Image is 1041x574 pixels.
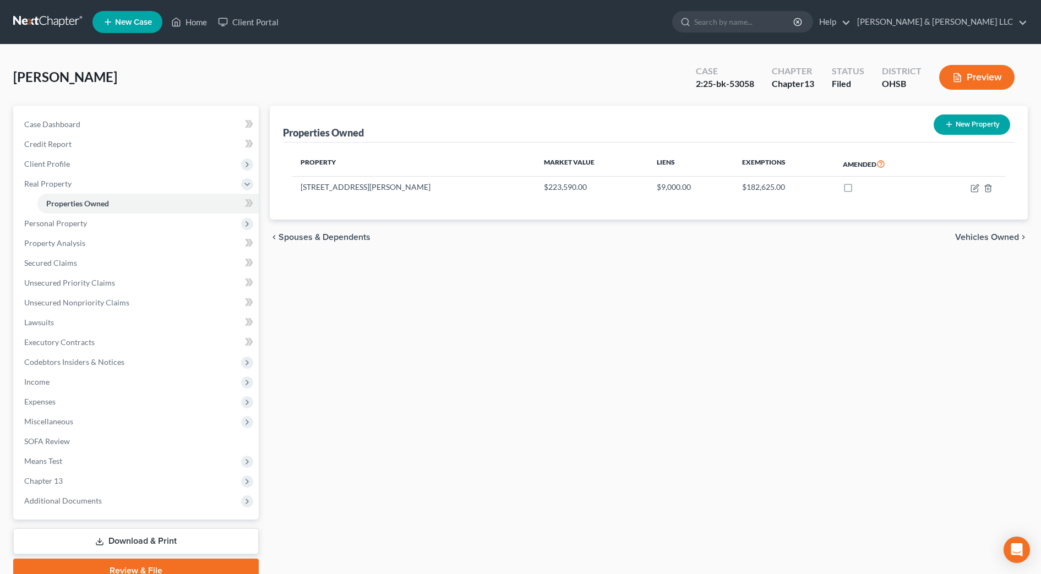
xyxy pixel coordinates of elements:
span: Spouses & Dependents [279,233,370,242]
a: Lawsuits [15,313,259,332]
span: Unsecured Nonpriority Claims [24,298,129,307]
a: Unsecured Nonpriority Claims [15,293,259,313]
button: Preview [939,65,1015,90]
span: Property Analysis [24,238,85,248]
span: Lawsuits [24,318,54,327]
div: Chapter [772,65,814,78]
th: Amended [834,151,933,177]
div: Chapter [772,78,814,90]
i: chevron_left [270,233,279,242]
a: Case Dashboard [15,114,259,134]
span: Chapter 13 [24,476,63,485]
div: Open Intercom Messenger [1004,537,1030,563]
div: Case [696,65,754,78]
span: Codebtors Insiders & Notices [24,357,124,367]
div: District [882,65,922,78]
span: Real Property [24,179,72,188]
a: Executory Contracts [15,332,259,352]
span: Case Dashboard [24,119,80,129]
a: Properties Owned [37,194,259,214]
th: Exemptions [733,151,834,177]
th: Liens [648,151,733,177]
a: [PERSON_NAME] & [PERSON_NAME] LLC [852,12,1027,32]
td: $223,590.00 [535,177,648,198]
span: New Case [115,18,152,26]
span: Miscellaneous [24,417,73,426]
span: Executory Contracts [24,337,95,347]
a: Client Portal [212,12,284,32]
span: [PERSON_NAME] [13,69,117,85]
div: OHSB [882,78,922,90]
a: Download & Print [13,528,259,554]
span: Income [24,377,50,386]
a: Unsecured Priority Claims [15,273,259,293]
th: Market Value [535,151,648,177]
a: Help [814,12,851,32]
td: $9,000.00 [648,177,733,198]
span: Vehicles Owned [955,233,1019,242]
span: Secured Claims [24,258,77,267]
button: chevron_left Spouses & Dependents [270,233,370,242]
span: Properties Owned [46,199,109,208]
a: Property Analysis [15,233,259,253]
span: Expenses [24,397,56,406]
td: [STREET_ADDRESS][PERSON_NAME] [292,177,535,198]
button: New Property [934,114,1010,135]
td: $182,625.00 [733,177,834,198]
span: Credit Report [24,139,72,149]
input: Search by name... [694,12,795,32]
button: Vehicles Owned chevron_right [955,233,1028,242]
a: SOFA Review [15,431,259,451]
span: Additional Documents [24,496,102,505]
a: Credit Report [15,134,259,154]
div: Status [832,65,864,78]
span: Unsecured Priority Claims [24,278,115,287]
i: chevron_right [1019,233,1028,242]
a: Secured Claims [15,253,259,273]
th: Property [292,151,535,177]
div: 2:25-bk-53058 [696,78,754,90]
span: Means Test [24,456,62,466]
div: Filed [832,78,864,90]
span: Personal Property [24,218,87,228]
span: Client Profile [24,159,70,168]
div: Properties Owned [283,126,364,139]
span: SOFA Review [24,436,70,446]
span: 13 [804,78,814,89]
a: Home [166,12,212,32]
